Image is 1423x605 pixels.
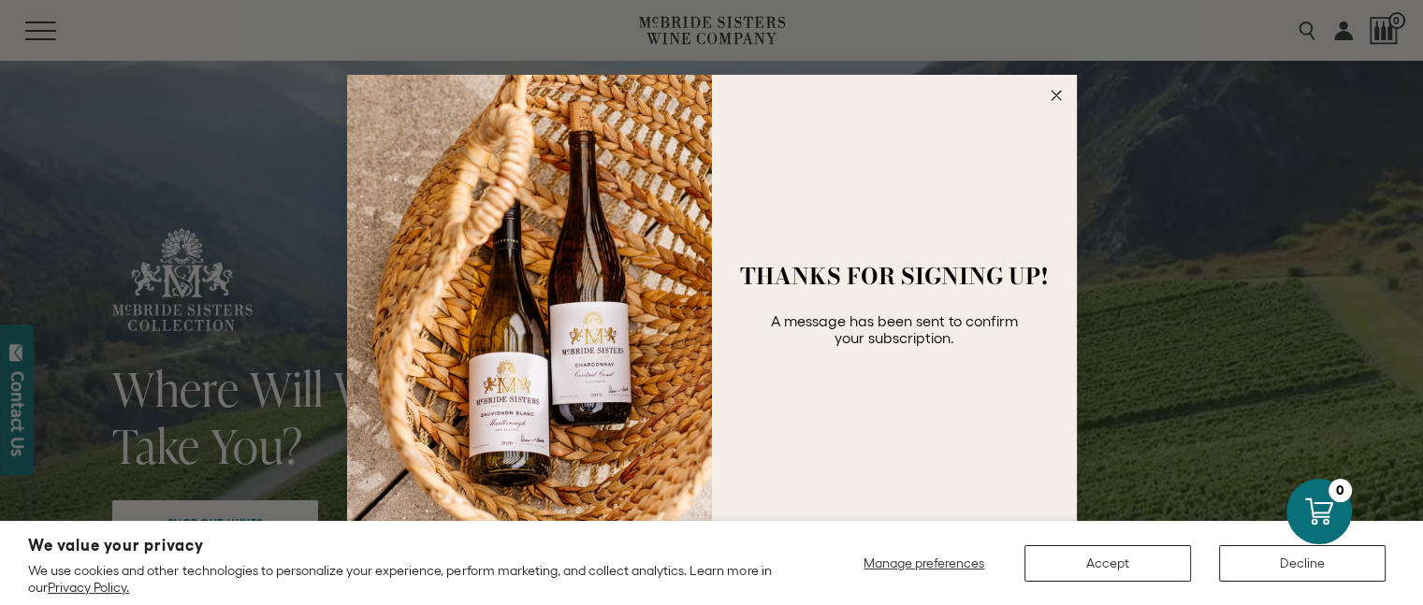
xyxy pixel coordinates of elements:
[1045,84,1067,107] button: Close dialog
[1024,545,1191,582] button: Accept
[771,312,1018,346] span: A message has been sent to confirm your subscription.
[28,538,784,554] h2: We value your privacy
[1219,545,1386,582] button: Decline
[28,562,784,596] p: We use cookies and other technologies to personalize your experience, perform marketing, and coll...
[48,580,129,595] a: Privacy Policy.
[740,259,1049,294] span: THANKS FOR SIGNING UP!
[852,545,996,582] button: Manage preferences
[347,75,712,531] img: 42653730-7e35-4af7-a99d-12bf478283cf.jpeg
[1329,479,1352,502] div: 0
[864,555,984,570] span: Manage preferences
